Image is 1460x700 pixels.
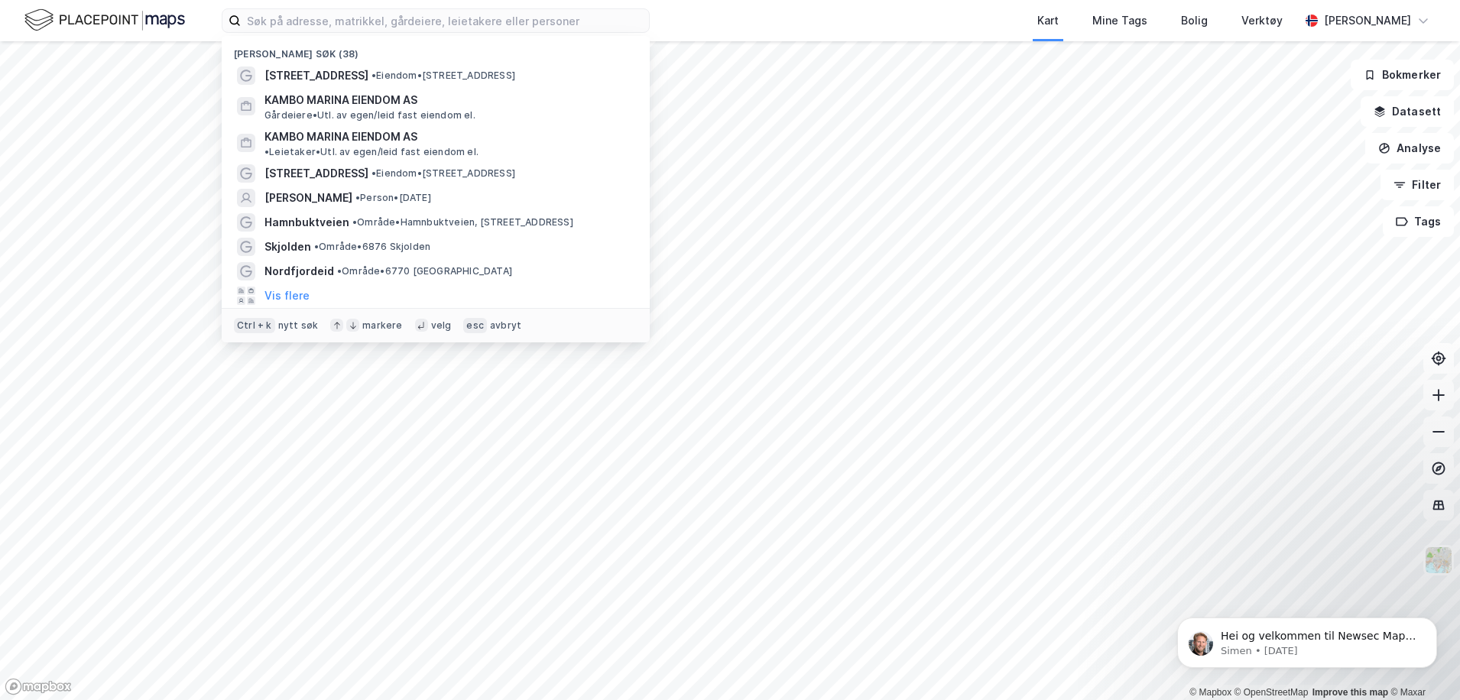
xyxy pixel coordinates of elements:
[1324,11,1411,30] div: [PERSON_NAME]
[241,9,649,32] input: Søk på adresse, matrikkel, gårdeiere, leietakere eller personer
[337,265,342,277] span: •
[264,262,334,280] span: Nordfjordeid
[1365,133,1454,164] button: Analyse
[352,216,357,228] span: •
[1154,585,1460,692] iframe: Intercom notifications message
[264,91,631,109] span: KAMBO MARINA EIENDOM AS
[264,66,368,85] span: [STREET_ADDRESS]
[24,7,185,34] img: logo.f888ab2527a4732fd821a326f86c7f29.svg
[264,189,352,207] span: [PERSON_NAME]
[5,678,72,695] a: Mapbox homepage
[463,318,487,333] div: esc
[371,167,376,179] span: •
[1383,206,1454,237] button: Tags
[1351,60,1454,90] button: Bokmerker
[1424,546,1453,575] img: Z
[352,216,573,228] span: Område • Hamnbuktveien, [STREET_ADDRESS]
[234,318,275,333] div: Ctrl + k
[355,192,360,203] span: •
[371,70,376,81] span: •
[1037,11,1059,30] div: Kart
[1361,96,1454,127] button: Datasett
[1181,11,1208,30] div: Bolig
[264,128,417,146] span: KAMBO MARINA EIENDOM AS
[222,36,650,63] div: [PERSON_NAME] søk (38)
[264,146,269,157] span: •
[1092,11,1147,30] div: Mine Tags
[264,109,475,122] span: Gårdeiere • Utl. av egen/leid fast eiendom el.
[371,70,515,82] span: Eiendom • [STREET_ADDRESS]
[278,319,319,332] div: nytt søk
[264,146,479,158] span: Leietaker • Utl. av egen/leid fast eiendom el.
[490,319,521,332] div: avbryt
[337,265,512,277] span: Område • 6770 [GEOGRAPHIC_DATA]
[1381,170,1454,200] button: Filter
[371,167,515,180] span: Eiendom • [STREET_ADDRESS]
[1312,687,1388,698] a: Improve this map
[264,287,310,305] button: Vis flere
[431,319,452,332] div: velg
[264,238,311,256] span: Skjolden
[362,319,402,332] div: markere
[314,241,430,253] span: Område • 6876 Skjolden
[1241,11,1283,30] div: Verktøy
[355,192,431,204] span: Person • [DATE]
[1235,687,1309,698] a: OpenStreetMap
[1189,687,1231,698] a: Mapbox
[264,213,349,232] span: Hamnbuktveien
[264,164,368,183] span: [STREET_ADDRESS]
[314,241,319,252] span: •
